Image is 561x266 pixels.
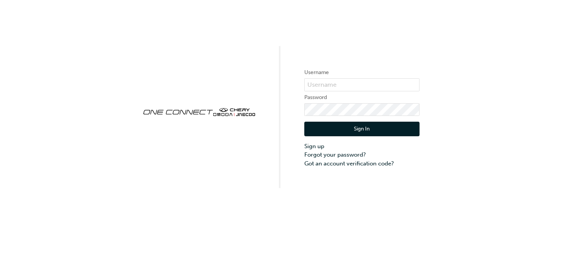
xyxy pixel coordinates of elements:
[141,101,257,121] img: oneconnect
[304,142,420,151] a: Sign up
[304,78,420,91] input: Username
[304,93,420,102] label: Password
[304,122,420,136] button: Sign In
[304,159,420,168] a: Got an account verification code?
[304,68,420,77] label: Username
[304,150,420,159] a: Forgot your password?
